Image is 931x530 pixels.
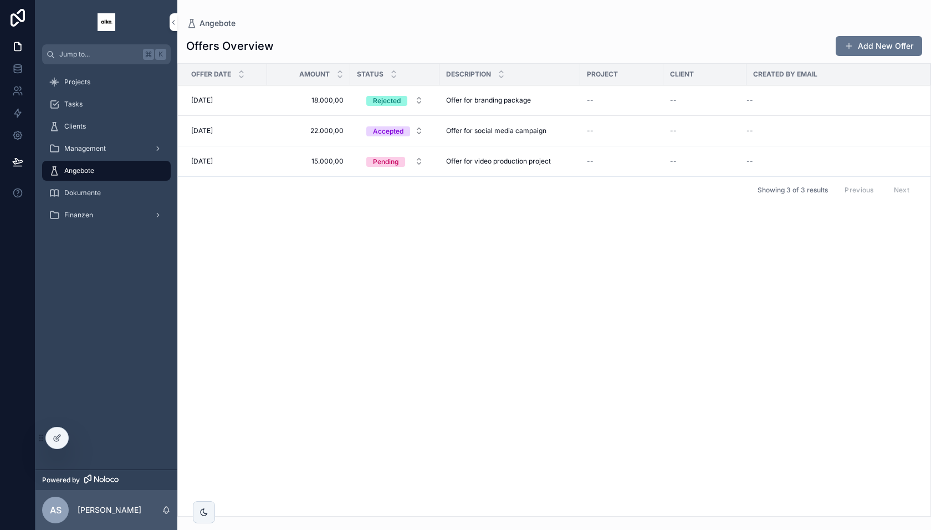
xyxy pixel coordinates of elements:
span: Projects [64,78,90,86]
a: Management [42,139,171,159]
a: Angebote [42,161,171,181]
button: Select Button [357,151,432,171]
a: -- [587,96,657,105]
a: [DATE] [191,96,260,105]
h1: Offers Overview [186,38,274,54]
a: Offer for social media campaign [446,126,574,135]
span: Finanzen [64,211,93,220]
a: -- [746,157,917,166]
button: Add New Offer [836,36,922,56]
span: -- [587,96,594,105]
span: Management [64,144,106,153]
a: Offer for branding package [446,96,574,105]
a: [DATE] [191,157,260,166]
span: Description [446,70,491,79]
span: Dokumente [64,188,101,197]
a: Angebote [186,18,236,29]
span: -- [746,157,753,166]
span: Angebote [64,166,94,175]
a: [DATE] [191,126,260,135]
span: -- [670,157,677,166]
a: Select Button [357,90,433,111]
a: Select Button [357,120,433,141]
span: Jump to... [59,50,139,59]
span: Offer for video production project [446,157,551,166]
a: Dokumente [42,183,171,203]
span: Tasks [64,100,83,109]
span: Project [587,70,618,79]
span: -- [587,126,594,135]
a: Clients [42,116,171,136]
a: 22.000,00 [274,126,344,135]
span: [DATE] [191,157,213,166]
a: -- [746,126,917,135]
a: Powered by [35,470,177,490]
span: Client [670,70,694,79]
a: -- [587,126,657,135]
span: Showing 3 of 3 results [758,186,828,195]
span: -- [587,157,594,166]
div: Pending [373,157,398,167]
a: Tasks [42,94,171,114]
span: Status [357,70,383,79]
a: -- [670,96,740,105]
a: 15.000,00 [274,157,344,166]
a: Offer for video production project [446,157,574,166]
a: 18.000,00 [274,96,344,105]
span: Offer for branding package [446,96,531,105]
span: -- [670,96,677,105]
a: Projects [42,72,171,92]
button: Select Button [357,90,432,110]
span: AS [50,503,62,517]
span: Offer Date [191,70,231,79]
span: -- [670,126,677,135]
img: App logo [98,13,115,31]
a: -- [587,157,657,166]
p: [PERSON_NAME] [78,504,141,516]
span: Amount [299,70,330,79]
span: [DATE] [191,96,213,105]
a: -- [670,157,740,166]
a: Finanzen [42,205,171,225]
div: scrollable content [35,64,177,239]
span: Clients [64,122,86,131]
a: Select Button [357,151,433,172]
span: Angebote [199,18,236,29]
a: -- [746,96,917,105]
button: Jump to...K [42,44,171,64]
span: Powered by [42,476,80,485]
span: Created By Email [753,70,817,79]
span: -- [746,96,753,105]
span: K [156,50,165,59]
span: -- [746,126,753,135]
span: [DATE] [191,126,213,135]
div: Accepted [373,126,403,136]
button: Select Button [357,121,432,141]
a: -- [670,126,740,135]
div: Rejected [373,96,401,106]
span: Offer for social media campaign [446,126,546,135]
